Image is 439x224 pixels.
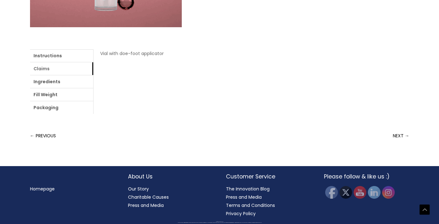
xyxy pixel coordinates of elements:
[128,186,149,192] a: Our Story
[226,210,256,217] a: Privacy Policy
[30,129,56,142] a: ← PREVIOUS
[393,129,409,142] a: NEXT →
[219,221,223,222] span: Cosmetic Solutions
[325,186,338,199] img: Facebook
[226,194,262,200] a: Press and Media
[226,172,311,181] h2: Customer Service
[30,62,93,75] a: Claims
[339,186,352,199] img: Twitter
[30,49,93,62] a: Instructions
[226,185,311,218] nav: Customer Service
[226,186,270,192] a: The Innovation Blog
[30,101,93,114] a: Packaging
[30,88,93,101] a: Fill Weight
[100,49,403,58] p: Vial with doe-foot applicator
[128,202,164,208] a: Press and Media
[128,194,169,200] a: Charitable Causes
[128,185,213,209] nav: About Us
[11,222,428,223] div: All material on this Website, including design, text, images, logos and sounds, are owned by Cosm...
[30,186,55,192] a: Homepage
[128,172,213,181] h2: About Us
[30,75,93,88] a: Ingredients
[226,202,275,208] a: Terms and Conditions
[324,172,409,181] h2: Please follow & like us :)
[11,221,428,222] div: Copyright © 2025
[30,185,115,193] nav: Menu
